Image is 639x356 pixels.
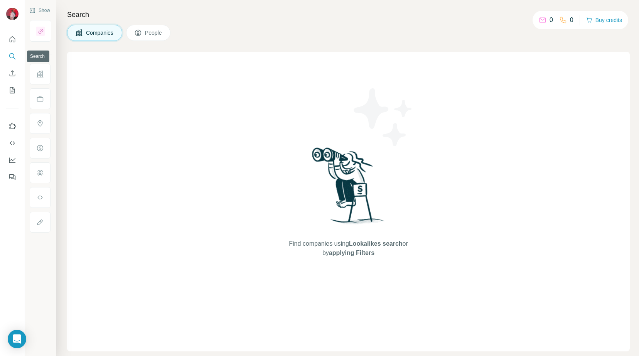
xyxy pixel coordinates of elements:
[6,170,19,184] button: Feedback
[6,119,19,133] button: Use Surfe on LinkedIn
[6,136,19,150] button: Use Surfe API
[329,250,374,256] span: applying Filters
[145,29,163,37] span: People
[287,239,410,258] span: Find companies using or by
[6,8,19,20] img: Avatar
[570,15,573,25] p: 0
[86,29,114,37] span: Companies
[349,240,403,247] span: Lookalikes search
[6,66,19,80] button: Enrich CSV
[6,153,19,167] button: Dashboard
[6,83,19,97] button: My lists
[550,15,553,25] p: 0
[24,5,56,16] button: Show
[67,9,630,20] h4: Search
[309,145,389,231] img: Surfe Illustration - Woman searching with binoculars
[6,32,19,46] button: Quick start
[349,83,418,152] img: Surfe Illustration - Stars
[8,330,26,348] div: Open Intercom Messenger
[6,49,19,63] button: Search
[586,15,622,25] button: Buy credits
